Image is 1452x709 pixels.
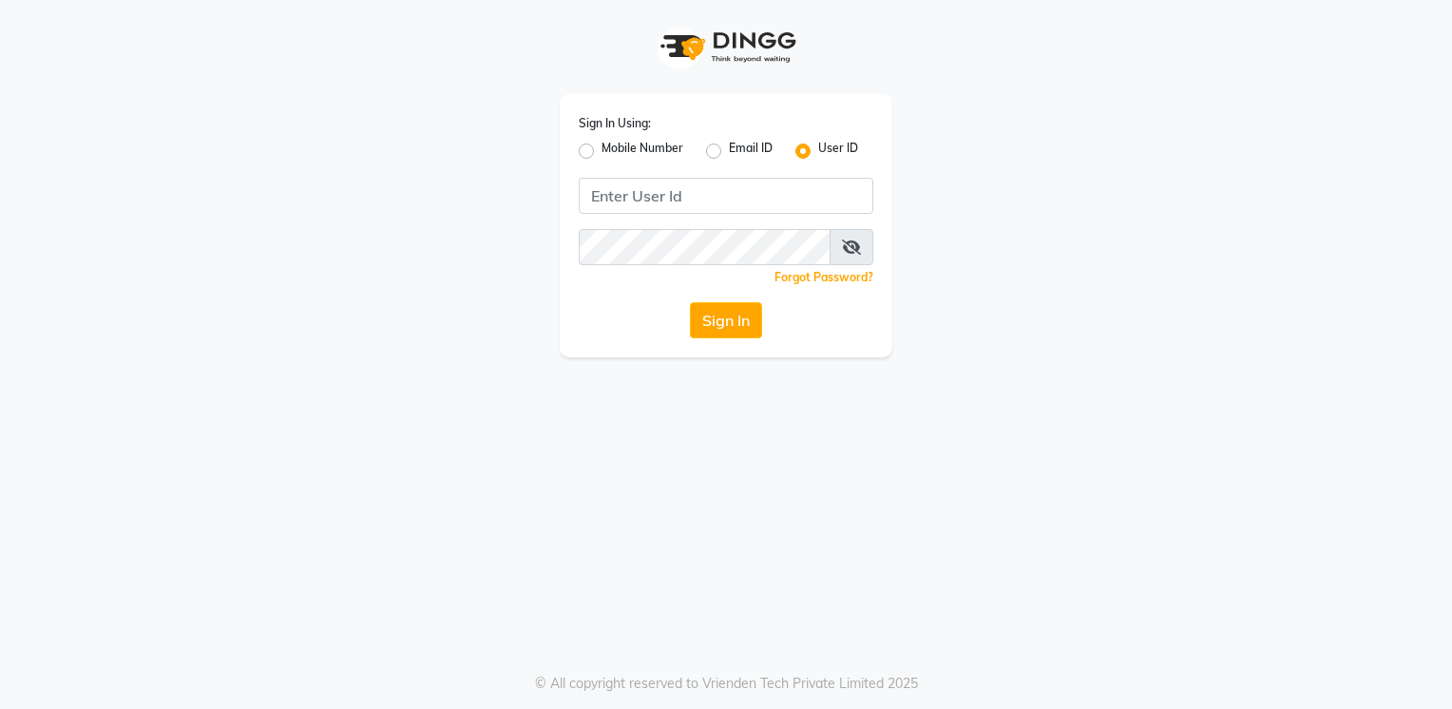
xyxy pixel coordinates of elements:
[729,140,773,163] label: Email ID
[818,140,858,163] label: User ID
[774,270,873,284] a: Forgot Password?
[579,178,873,214] input: Username
[602,140,683,163] label: Mobile Number
[579,229,831,265] input: Username
[690,302,762,338] button: Sign In
[579,115,651,132] label: Sign In Using:
[650,19,802,75] img: logo1.svg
